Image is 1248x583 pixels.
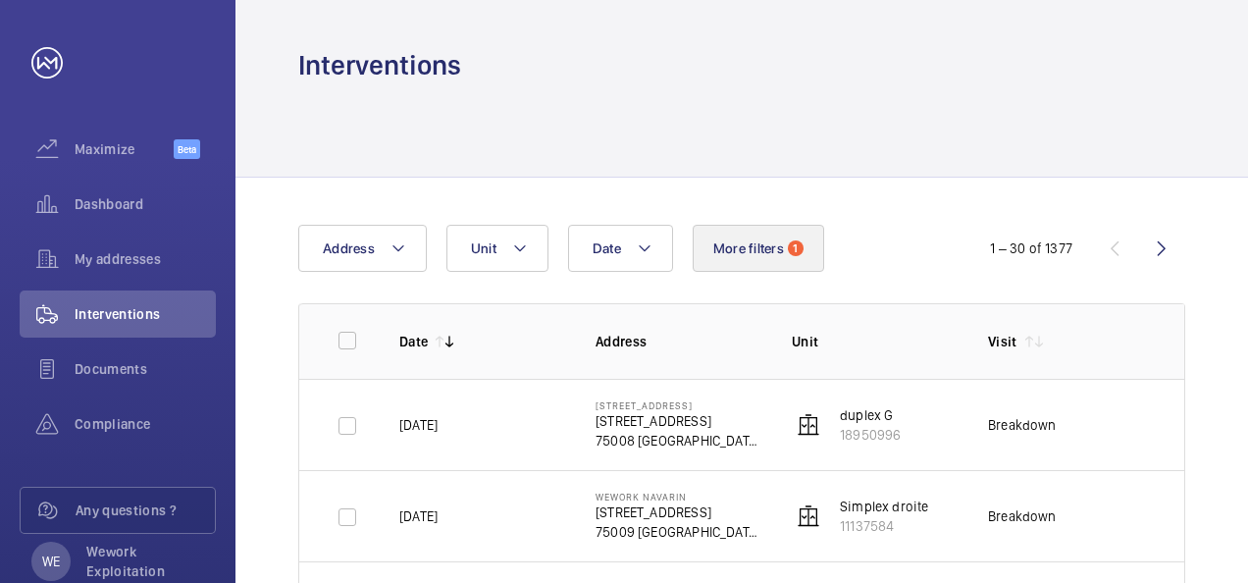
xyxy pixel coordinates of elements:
[988,415,1057,435] div: Breakdown
[596,332,760,351] p: Address
[75,414,216,434] span: Compliance
[596,522,760,542] p: 75009 [GEOGRAPHIC_DATA]
[713,240,784,256] span: More filters
[86,542,204,581] p: Wework Exploitation
[596,491,760,503] p: Wework Navarin
[693,225,824,272] button: More filters1
[596,411,760,431] p: [STREET_ADDRESS]
[471,240,496,256] span: Unit
[298,225,427,272] button: Address
[840,497,929,516] p: Simplex droite
[990,238,1072,258] div: 1 – 30 of 1377
[75,249,216,269] span: My addresses
[399,506,438,526] p: [DATE]
[399,332,428,351] p: Date
[174,139,200,159] span: Beta
[840,425,901,445] p: 18950996
[840,405,901,425] p: duplex G
[75,304,216,324] span: Interventions
[568,225,673,272] button: Date
[75,194,216,214] span: Dashboard
[42,552,60,571] p: WE
[797,413,820,437] img: elevator.svg
[298,47,461,83] h1: Interventions
[596,503,760,522] p: [STREET_ADDRESS]
[840,516,929,536] p: 11137584
[593,240,621,256] span: Date
[75,359,216,379] span: Documents
[792,332,957,351] p: Unit
[596,399,760,411] p: [STREET_ADDRESS]
[988,506,1057,526] div: Breakdown
[788,240,804,256] span: 1
[596,431,760,450] p: 75008 [GEOGRAPHIC_DATA]
[76,501,215,520] span: Any questions ?
[988,332,1017,351] p: Visit
[75,139,174,159] span: Maximize
[446,225,548,272] button: Unit
[797,504,820,528] img: elevator.svg
[399,415,438,435] p: [DATE]
[323,240,375,256] span: Address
